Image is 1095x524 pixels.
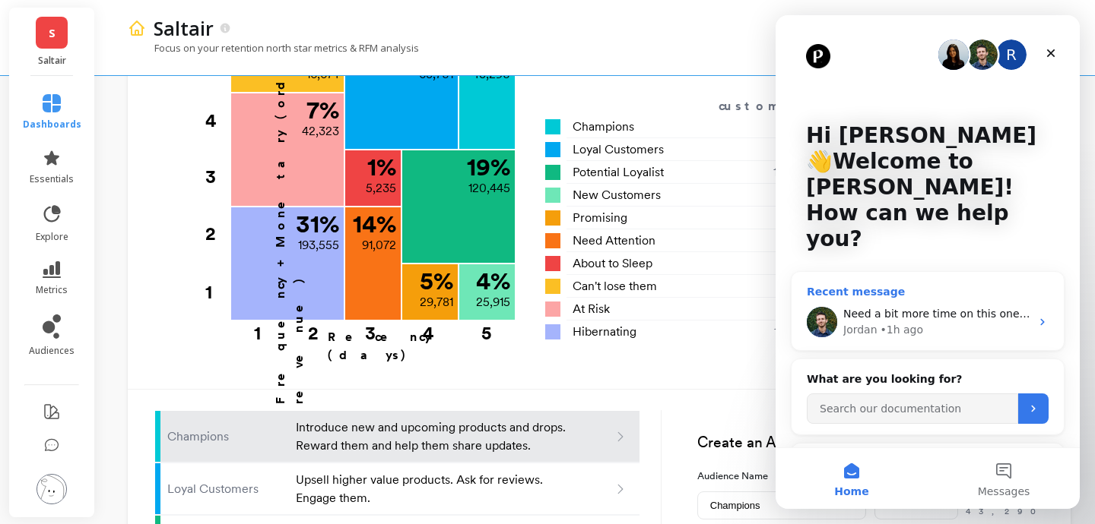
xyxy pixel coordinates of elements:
span: New Customers [573,186,661,204]
span: About to Sleep [573,254,652,273]
p: 91,072 [362,236,396,254]
span: Hibernating [573,323,636,341]
span: Need Attention [573,232,655,250]
p: 5,235 [366,179,396,197]
span: explore [36,231,68,243]
p: Recency (days) [328,328,515,365]
div: 120,445 [725,163,834,182]
div: Close [262,24,289,52]
h2: What are you looking for? [31,356,273,372]
p: 29,781 [420,293,453,311]
p: Upsell higher value products. Ask for reviews. Engage them. [296,471,569,507]
p: 5 % [420,269,453,293]
p: Saltair [154,15,214,41]
div: • 1h ago [105,307,148,323]
div: 4 [205,93,230,149]
p: Introduce new and upcoming products and drops. Reward them and help them share updates. [296,418,569,455]
p: 25,915 [476,293,510,311]
div: 1 [226,321,289,336]
span: Home [59,471,93,481]
img: header icon [128,19,146,37]
div: Jordan [68,307,102,323]
label: Audience Name [697,469,866,484]
div: 4 [399,321,458,336]
input: Search our documentation [31,378,243,409]
div: 5 [458,321,515,336]
span: Can't lose them [573,277,657,295]
span: Potential Loyalist [573,163,664,182]
span: Loyal Customers [573,140,664,159]
div: 193,555 [725,323,834,341]
span: essentials [30,173,74,185]
h3: Create an Audience [697,432,1043,454]
span: S [49,24,56,42]
p: Champions [167,428,287,446]
div: customers [719,97,842,115]
p: 31 % [296,212,339,236]
div: 2 [205,206,230,262]
span: dashboards [23,118,81,131]
div: 16,674 [725,277,834,295]
div: 3 [205,149,230,205]
img: profile picture [36,474,67,504]
span: metrics [36,284,68,296]
p: 4 % [476,269,510,293]
div: 5,235 [725,254,834,273]
p: 14 % [353,212,396,236]
span: audiences [29,345,75,357]
div: 1 [205,264,230,321]
p: 42,323 [302,122,339,140]
div: 91,072 [725,232,834,250]
div: 3 [341,321,399,336]
span: Champions [573,118,634,136]
iframe: Intercom live chat [776,15,1080,509]
button: Submit [243,378,273,409]
div: 25,915 [725,186,834,204]
div: 29,781 [725,209,834,227]
button: Messages [152,433,304,494]
div: 63,701 [725,140,834,159]
p: Focus on your retention north star metrics & RFM analysis [128,41,419,55]
p: 193,555 [298,236,339,254]
p: Saltair [24,55,80,67]
div: 42,323 [725,300,834,318]
span: At Risk [573,300,610,318]
span: Messages [202,471,255,481]
div: 43,290 [725,118,834,136]
p: 19 % [467,155,510,179]
span: Promising [573,209,627,227]
input: e.g. Black friday [697,491,866,519]
p: Loyal Customers [167,480,287,498]
p: 7 % [306,98,339,122]
div: 2 [284,321,342,336]
p: 1 % [367,155,396,179]
p: 120,445 [468,179,510,197]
